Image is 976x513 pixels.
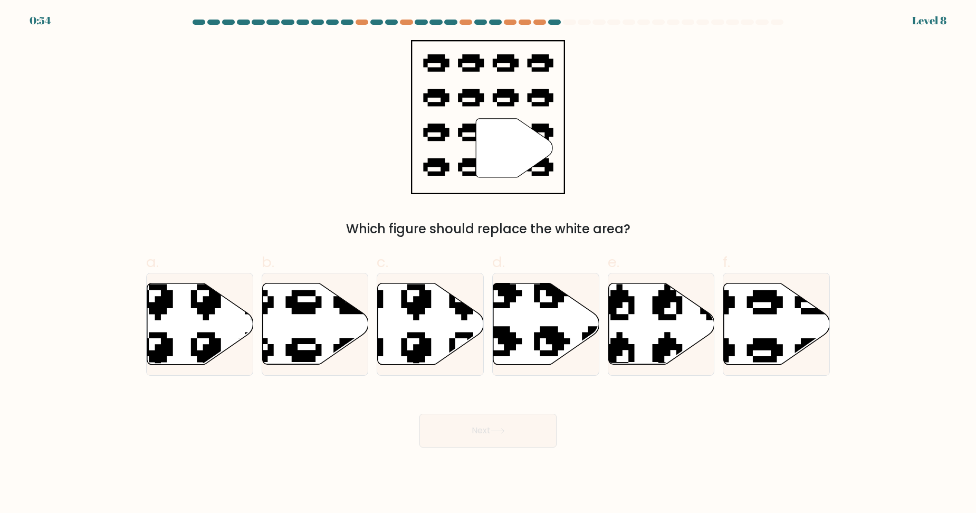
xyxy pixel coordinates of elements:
[152,220,824,239] div: Which figure should replace the white area?
[492,252,505,272] span: d.
[30,13,51,28] div: 0:54
[723,252,730,272] span: f.
[912,13,946,28] div: Level 8
[476,119,552,177] g: "
[608,252,619,272] span: e.
[262,252,274,272] span: b.
[377,252,388,272] span: c.
[146,252,159,272] span: a.
[419,414,557,448] button: Next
